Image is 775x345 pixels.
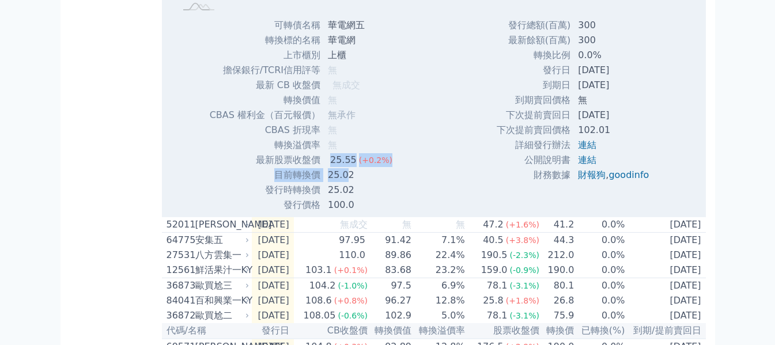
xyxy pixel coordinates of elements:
div: 25.8 [481,294,506,308]
td: 41.2 [540,217,574,233]
td: 無 [571,93,658,108]
td: CBAS 權利金（百元報價） [209,108,321,123]
div: 聊天小工具 [717,290,775,345]
div: 安集五 [195,233,247,247]
th: 轉換價 [540,323,574,339]
td: 23.2% [412,263,466,278]
td: 75.9 [540,308,574,323]
td: 0.0% [571,48,658,63]
span: (-2.3%) [509,251,539,260]
span: (-3.1%) [509,281,539,290]
td: [DATE] [626,293,706,308]
div: 百和興業一KY [195,294,247,308]
td: 最新 CB 收盤價 [209,78,321,93]
span: 無 [402,219,411,230]
span: 無 [328,139,337,150]
span: (+0.8%) [334,296,368,305]
td: 83.68 [368,263,412,278]
div: 110.0 [337,248,368,262]
td: [DATE] [252,263,294,278]
span: (-3.1%) [509,311,539,320]
td: 25.02 [321,168,402,183]
span: 無成交 [332,79,360,90]
span: (-0.6%) [338,311,368,320]
td: 上櫃 [321,48,402,63]
div: 78.1 [485,309,510,323]
td: [DATE] [626,308,706,323]
div: 36873 [167,279,192,293]
td: 26.8 [540,293,574,308]
td: 到期賣回價格 [496,93,571,108]
td: 12.8% [412,293,466,308]
td: [DATE] [252,278,294,294]
span: 無承作 [328,109,356,120]
a: 財報狗 [578,169,606,180]
span: (-0.9%) [509,266,539,275]
td: [DATE] [626,248,706,263]
td: 發行價格 [209,198,321,213]
td: [DATE] [571,108,658,123]
td: 0.0% [574,308,625,323]
td: [DATE] [252,233,294,248]
th: 代碼/名稱 [162,323,252,339]
div: 27531 [167,248,192,262]
div: 36872 [167,309,192,323]
td: [DATE] [571,78,658,93]
div: 103.1 [303,263,334,277]
td: 下次提前賣回日 [496,108,571,123]
td: 100.0 [321,198,402,213]
td: 102.01 [571,123,658,138]
td: 89.86 [368,248,412,263]
td: 擔保銀行/TCRI信用評等 [209,63,321,78]
div: 108.6 [303,294,334,308]
td: , [571,168,658,183]
td: 0.0% [574,217,625,233]
div: 64775 [167,233,192,247]
td: [DATE] [252,293,294,308]
td: 最新股票收盤價 [209,153,321,168]
td: [DATE] [252,248,294,263]
div: 40.5 [481,233,506,247]
td: 轉換比例 [496,48,571,63]
td: 公開說明書 [496,153,571,168]
td: 6.9% [412,278,466,294]
td: [DATE] [252,308,294,323]
a: 連結 [578,139,596,150]
div: 52011 [167,218,192,232]
td: 最新餘額(百萬) [496,33,571,48]
td: [DATE] [252,217,294,233]
td: 300 [571,18,658,33]
td: 華電網五 [321,18,402,33]
th: 轉換溢價率 [412,323,466,339]
td: 目前轉換價 [209,168,321,183]
td: 0.0% [574,263,625,278]
td: 到期日 [496,78,571,93]
div: 鮮活果汁一KY [195,263,247,277]
span: (-1.0%) [338,281,368,290]
td: CBAS 折現率 [209,123,321,138]
div: 84041 [167,294,192,308]
td: 轉換標的名稱 [209,33,321,48]
td: 190.0 [540,263,574,278]
td: 財務數據 [496,168,571,183]
div: 歐買尬三 [195,279,247,293]
th: 轉換價值 [368,323,412,339]
td: 可轉債名稱 [209,18,321,33]
div: 歐買尬二 [195,309,247,323]
td: 7.1% [412,233,466,248]
td: 0.0% [574,278,625,294]
td: 華電網 [321,33,402,48]
th: 到期/提前賣回日 [626,323,706,339]
span: (+3.8%) [506,236,539,245]
span: 無 [328,94,337,105]
td: 0.0% [574,233,625,248]
td: 發行時轉換價 [209,183,321,198]
a: 連結 [578,154,596,165]
td: 5.0% [412,308,466,323]
td: [DATE] [626,263,706,278]
span: (+0.2%) [359,156,392,165]
td: [DATE] [571,63,658,78]
td: 102.9 [368,308,412,323]
th: 已轉換(%) [574,323,625,339]
div: 159.0 [479,263,510,277]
